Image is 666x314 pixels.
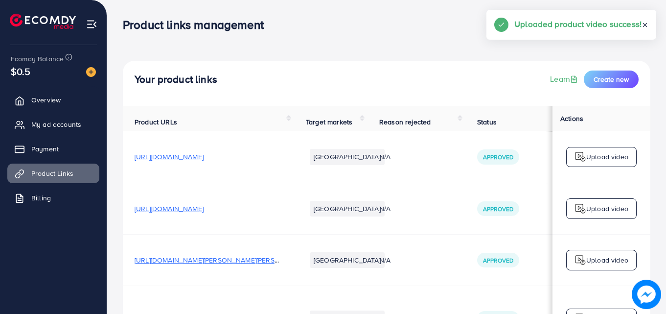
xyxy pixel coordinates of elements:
span: Status [477,117,497,127]
a: Payment [7,139,99,159]
span: Product Links [31,169,73,178]
span: Product URLs [135,117,177,127]
span: [URL][DOMAIN_NAME][PERSON_NAME][PERSON_NAME] [135,255,309,265]
a: Product Links [7,164,99,183]
p: Upload video [586,151,628,163]
h3: Product links management [123,18,272,32]
span: Payment [31,144,59,154]
span: Overview [31,95,61,105]
span: My ad accounts [31,120,81,129]
span: Target markets [306,117,352,127]
li: [GEOGRAPHIC_DATA] [310,252,385,268]
img: logo [10,14,76,29]
img: image [632,280,661,309]
p: Upload video [586,254,628,266]
span: Billing [31,193,51,203]
span: $0.5 [9,62,32,81]
span: [URL][DOMAIN_NAME] [135,204,204,214]
img: logo [574,151,586,163]
span: Reason rejected [379,117,431,127]
span: Approved [483,153,513,161]
p: Upload video [586,203,628,215]
h4: Your product links [135,73,217,86]
span: [URL][DOMAIN_NAME] [135,152,204,162]
a: Learn [550,73,580,85]
li: [GEOGRAPHIC_DATA] [310,149,385,165]
span: Approved [483,256,513,265]
span: Actions [560,114,583,123]
img: image [86,67,96,77]
span: N/A [379,152,390,162]
img: menu [86,19,97,30]
button: Create new [584,71,639,88]
span: N/A [379,255,390,265]
a: Billing [7,188,99,208]
img: logo [574,254,586,266]
span: Ecomdy Balance [11,54,64,64]
span: N/A [379,204,390,214]
a: My ad accounts [7,115,99,134]
span: Approved [483,205,513,213]
li: [GEOGRAPHIC_DATA] [310,201,385,217]
a: Overview [7,90,99,110]
h5: Uploaded product video success! [514,18,642,30]
span: Create new [594,74,629,84]
img: logo [574,203,586,215]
